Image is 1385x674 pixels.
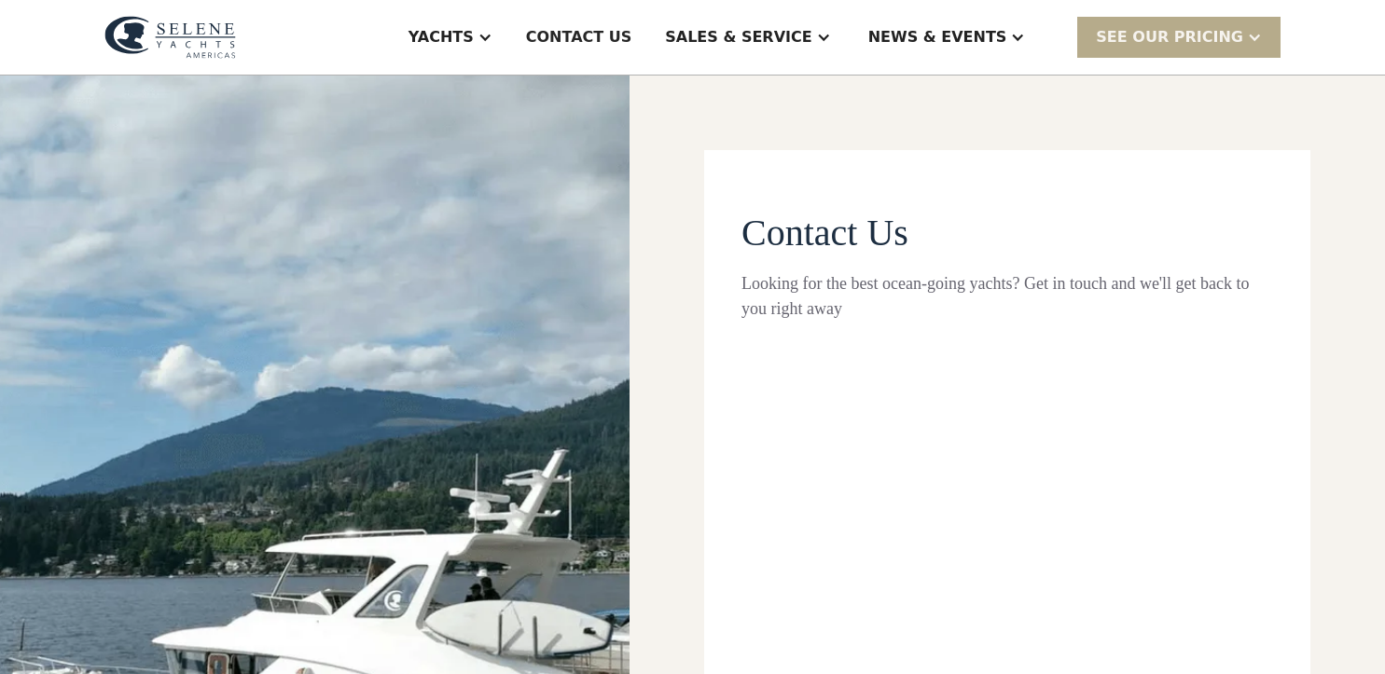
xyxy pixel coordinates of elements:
div: SEE Our Pricing [1096,26,1243,48]
div: Sales & Service [665,26,811,48]
div: SEE Our Pricing [1077,17,1281,57]
div: Contact US [526,26,632,48]
div: Looking for the best ocean-going yachts? Get in touch and we'll get back to you right away [741,271,1273,322]
div: News & EVENTS [868,26,1007,48]
div: Yachts [409,26,474,48]
img: logo [104,16,236,59]
span: Contact Us [741,212,908,254]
